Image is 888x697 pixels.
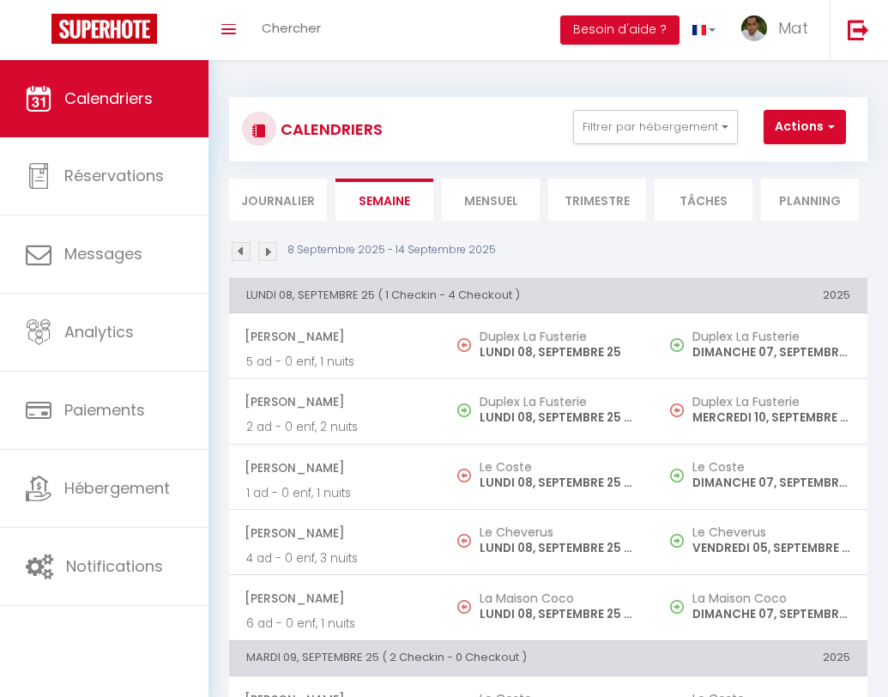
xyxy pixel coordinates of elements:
[229,278,655,312] th: LUNDI 08, SEPTEMBRE 25 ( 1 Checkin - 4 Checkout )
[692,474,850,492] p: DIMANCHE 07, SEPTEMBRE 25 - 19:00
[480,460,637,474] h5: Le Coste
[761,179,859,221] li: Planning
[480,343,637,361] p: LUNDI 08, SEPTEMBRE 25
[692,460,850,474] h5: Le Coste
[655,179,752,221] li: Tâches
[64,243,142,264] span: Messages
[480,395,637,409] h5: Duplex La Fusterie
[480,605,637,623] p: LUNDI 08, SEPTEMBRE 25 - 10:00
[692,525,850,539] h5: Le Cheverus
[848,19,869,40] img: logout
[692,330,850,343] h5: Duplex La Fusterie
[670,403,684,417] img: NO IMAGE
[245,385,425,418] span: [PERSON_NAME]
[246,353,425,371] p: 5 ad - 0 enf, 1 nuits
[66,555,163,577] span: Notifications
[480,539,637,557] p: LUNDI 08, SEPTEMBRE 25 - 10:00
[246,418,425,436] p: 2 ad - 0 enf, 2 nuits
[246,549,425,567] p: 4 ad - 0 enf, 3 nuits
[692,409,850,427] p: MERCREDI 10, SEPTEMBRE 25 - 09:00
[64,321,134,342] span: Analytics
[229,179,327,221] li: Journalier
[778,17,808,39] span: Mat
[560,15,680,45] button: Besoin d'aide ?
[670,469,684,482] img: NO IMAGE
[692,591,850,605] h5: La Maison Coco
[741,15,767,41] img: ...
[246,615,425,633] p: 6 ad - 0 enf, 1 nuits
[655,278,867,312] th: 2025
[480,525,637,539] h5: Le Cheverus
[692,605,850,623] p: DIMANCHE 07, SEPTEMBRE 25 - 17:00
[64,165,164,186] span: Réservations
[548,179,646,221] li: Trimestre
[670,338,684,352] img: NO IMAGE
[245,452,425,484] span: [PERSON_NAME]
[287,242,496,258] p: 8 Septembre 2025 - 14 Septembre 2025
[64,88,153,109] span: Calendriers
[335,179,433,221] li: Semaine
[442,179,540,221] li: Mensuel
[64,399,145,421] span: Paiements
[692,343,850,361] p: DIMANCHE 07, SEPTEMBRE 25
[245,517,425,549] span: [PERSON_NAME]
[573,110,738,144] button: Filtrer par hébergement
[276,110,383,148] h3: CALENDRIERS
[51,14,157,44] img: Super Booking
[480,474,637,492] p: LUNDI 08, SEPTEMBRE 25 - 10:00
[229,641,655,676] th: MARDI 09, SEPTEMBRE 25 ( 2 Checkin - 0 Checkout )
[457,469,471,482] img: NO IMAGE
[480,591,637,605] h5: La Maison Coco
[245,582,425,615] span: [PERSON_NAME]
[655,641,867,676] th: 2025
[457,534,471,548] img: NO IMAGE
[14,7,65,58] button: Ouvrir le widget de chat LiveChat
[246,484,425,502] p: 1 ad - 0 enf, 1 nuits
[480,409,637,427] p: LUNDI 08, SEPTEMBRE 25 - 17:00
[457,338,471,352] img: NO IMAGE
[480,330,637,343] h5: Duplex La Fusterie
[670,534,684,548] img: NO IMAGE
[692,395,850,409] h5: Duplex La Fusterie
[64,477,170,499] span: Hébergement
[692,539,850,557] p: VENDREDI 05, SEPTEMBRE 25 - 17:00
[457,600,471,614] img: NO IMAGE
[670,600,684,614] img: NO IMAGE
[245,320,425,353] span: [PERSON_NAME]
[262,19,321,37] span: Chercher
[764,110,846,144] button: Actions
